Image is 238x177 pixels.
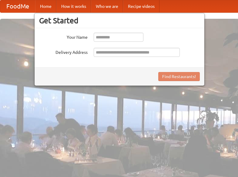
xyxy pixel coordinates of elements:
[56,0,91,12] a: How it works
[39,48,88,55] label: Delivery Address
[123,0,159,12] a: Recipe videos
[35,0,56,12] a: Home
[91,0,123,12] a: Who we are
[158,72,200,81] button: Find Restaurants!
[39,33,88,40] label: Your Name
[0,0,35,12] a: FoodMe
[39,16,200,25] h3: Get Started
